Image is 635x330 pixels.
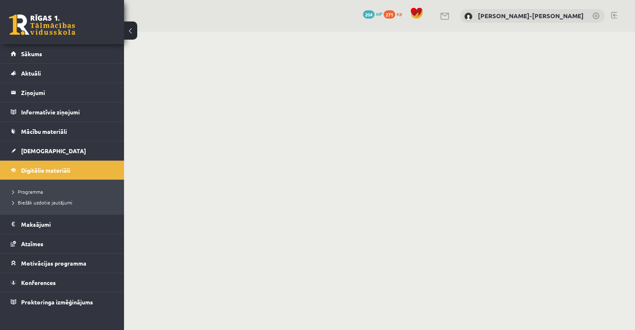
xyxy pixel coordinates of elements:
[396,10,402,17] span: xp
[21,83,114,102] legend: Ziņojumi
[21,279,56,286] span: Konferences
[11,64,114,83] a: Aktuāli
[11,44,114,63] a: Sākums
[464,12,473,21] img: Martins Frīdenbergs-Tomašs
[12,188,43,195] span: Programma
[384,10,406,17] a: 271 xp
[12,188,116,195] a: Programma
[11,234,114,253] a: Atzīmes
[21,128,67,135] span: Mācību materiāli
[376,10,382,17] span: mP
[11,215,114,234] a: Maksājumi
[384,10,395,19] span: 271
[11,254,114,273] a: Motivācijas programma
[11,141,114,160] a: [DEMOGRAPHIC_DATA]
[11,292,114,311] a: Proktoringa izmēģinājums
[21,102,114,121] legend: Informatīvie ziņojumi
[12,199,116,206] a: Biežāk uzdotie jautājumi
[9,14,75,35] a: Rīgas 1. Tālmācības vidusskola
[11,161,114,180] a: Digitālie materiāli
[11,102,114,121] a: Informatīvie ziņojumi
[21,166,70,174] span: Digitālie materiāli
[21,69,41,77] span: Aktuāli
[478,12,584,20] a: [PERSON_NAME]-[PERSON_NAME]
[11,273,114,292] a: Konferences
[21,298,93,306] span: Proktoringa izmēģinājums
[21,240,43,247] span: Atzīmes
[21,215,114,234] legend: Maksājumi
[21,259,86,267] span: Motivācijas programma
[363,10,375,19] span: 204
[363,10,382,17] a: 204 mP
[11,122,114,141] a: Mācību materiāli
[21,50,42,57] span: Sākums
[21,147,86,154] span: [DEMOGRAPHIC_DATA]
[12,199,72,206] span: Biežāk uzdotie jautājumi
[11,83,114,102] a: Ziņojumi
